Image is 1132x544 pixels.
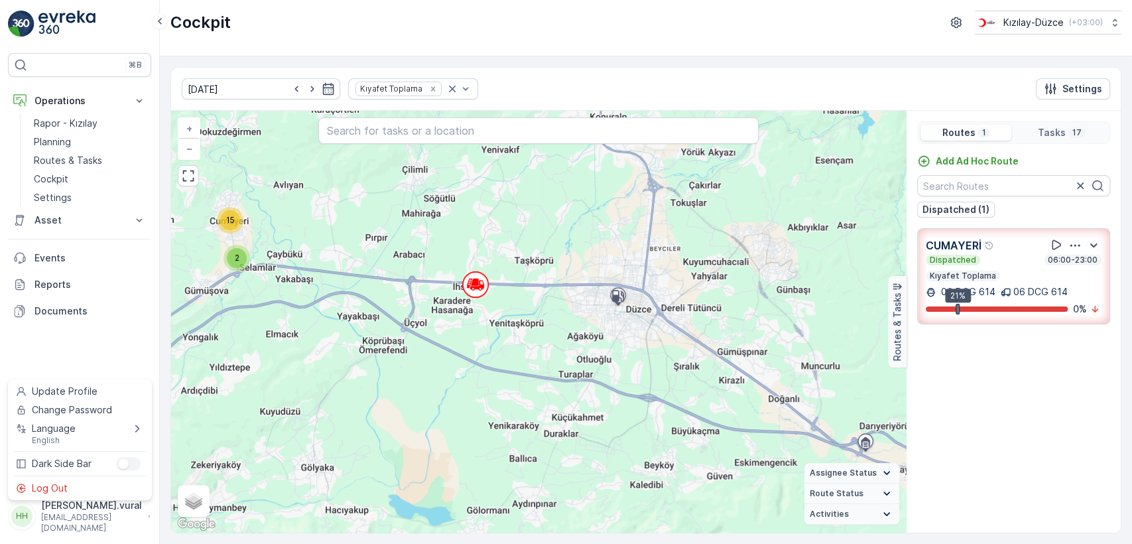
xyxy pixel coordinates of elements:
[38,11,95,37] img: logo_light-DOdMpM7g.png
[1036,78,1110,100] button: Settings
[8,207,151,234] button: Asset
[34,117,97,130] p: Rapor - Kızılay
[186,143,193,154] span: −
[41,512,142,533] p: [EMAIL_ADDRESS][DOMAIN_NAME]
[938,285,995,299] p: 06 DCG 614
[170,12,231,33] p: Cockpit
[945,289,971,303] div: 21%
[34,94,125,107] p: Operations
[318,117,759,144] input: Search for tasks or a location
[1003,16,1064,29] p: Kızılay-Düzce
[804,484,899,504] summary: Route Status
[1013,285,1068,299] p: 06 DCG 614
[1071,127,1083,138] p: 17
[8,298,151,324] a: Documents
[29,188,151,207] a: Settings
[29,133,151,151] a: Planning
[32,457,92,470] span: Dark Side Bar
[917,202,995,218] button: Dispatched (1)
[32,422,76,435] span: Language
[1073,303,1087,316] p: 0 %
[804,463,899,484] summary: Assignee Status
[1046,255,1099,265] p: 06:00-23:00
[34,191,72,204] p: Settings
[34,214,125,227] p: Asset
[922,203,989,216] p: Dispatched (1)
[928,255,977,265] p: Dispatched
[984,240,995,251] div: Help Tooltip Icon
[356,82,424,95] div: Kıyafet Toplama
[8,499,151,533] button: HH[PERSON_NAME].vural[EMAIL_ADDRESS][DOMAIN_NAME]
[32,435,76,446] span: English
[8,379,152,500] ul: Menu
[226,215,235,225] span: 15
[34,154,102,167] p: Routes & Tasks
[426,84,440,94] div: Remove Kıyafet Toplama
[179,119,199,139] a: Zoom In
[34,172,68,186] p: Cockpit
[34,135,71,149] p: Planning
[926,238,981,253] p: CUMAYERİ
[8,88,151,114] button: Operations
[32,385,97,398] span: Update Profile
[1069,17,1103,28] p: ( +03:00 )
[11,506,32,527] div: HH
[804,504,899,525] summary: Activities
[29,151,151,170] a: Routes & Tasks
[235,253,239,263] span: 2
[174,515,218,533] img: Google
[1038,126,1066,139] p: Tasks
[1062,82,1102,96] p: Settings
[129,60,142,70] p: ⌘B
[179,486,208,515] a: Layers
[942,126,975,139] p: Routes
[810,468,877,478] span: Assignee Status
[34,278,146,291] p: Reports
[936,155,1019,168] p: Add Ad Hoc Route
[891,293,904,362] p: Routes & Tasks
[8,11,34,37] img: logo
[810,488,863,499] span: Route Status
[917,175,1110,196] input: Search Routes
[217,207,243,234] div: 15
[29,114,151,133] a: Rapor - Kızılay
[182,78,340,100] input: dd/mm/yyyy
[8,271,151,298] a: Reports
[810,509,849,519] span: Activities
[975,11,1121,34] button: Kızılay-Düzce(+03:00)
[29,170,151,188] a: Cockpit
[980,127,987,138] p: 1
[32,482,68,495] span: Log Out
[34,305,146,318] p: Documents
[32,403,112,417] span: Change Password
[8,245,151,271] a: Events
[174,515,218,533] a: Open this area in Google Maps (opens a new window)
[186,123,192,134] span: +
[41,499,142,512] p: [PERSON_NAME].vural
[223,245,250,271] div: 2
[975,15,998,30] img: download_svj7U3e.png
[928,271,997,281] p: Kıyafet Toplama
[179,139,199,159] a: Zoom Out
[34,251,146,265] p: Events
[917,155,1019,168] a: Add Ad Hoc Route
